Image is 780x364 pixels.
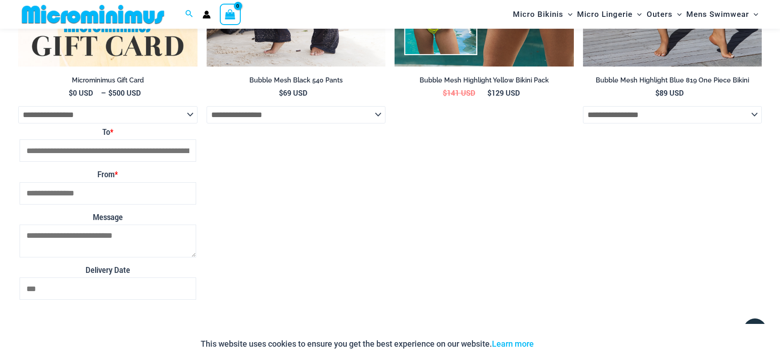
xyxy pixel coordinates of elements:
[108,88,141,97] bdi: 500 USD
[185,9,193,20] a: Search icon link
[583,76,762,88] a: Bubble Mesh Highlight Blue 819 One Piece Bikini
[20,125,196,139] label: To
[395,76,574,85] h2: Bubble Mesh Highlight Yellow Bikini Pack
[20,167,196,182] label: From
[18,88,198,98] span: –
[279,88,283,97] span: $
[655,88,684,97] bdi: 89 USD
[20,210,196,225] label: Message
[69,88,73,97] span: $
[115,169,118,179] abbr: Required field
[207,76,386,88] a: Bubble Mesh Black 540 Pants
[18,76,198,88] a: Microminimus Gift Card
[577,3,633,26] span: Micro Lingerie
[513,3,563,26] span: Micro Bikinis
[443,88,475,97] bdi: 141 USD
[749,3,758,26] span: Menu Toggle
[511,3,575,26] a: Micro BikinisMenu ToggleMenu Toggle
[583,76,762,85] h2: Bubble Mesh Highlight Blue 819 One Piece Bikini
[509,1,762,27] nav: Site Navigation
[575,3,644,26] a: Micro LingerieMenu ToggleMenu Toggle
[203,10,211,19] a: Account icon link
[201,337,534,351] p: This website uses cookies to ensure you get the best experience on our website.
[279,88,307,97] bdi: 69 USD
[395,76,574,88] a: Bubble Mesh Highlight Yellow Bikini Pack
[684,3,760,26] a: Mens SwimwearMenu ToggleMenu Toggle
[20,263,196,277] label: Delivery Date
[110,127,113,137] abbr: Required field
[18,76,198,85] h2: Microminimus Gift Card
[686,3,749,26] span: Mens Swimwear
[108,88,112,97] span: $
[487,88,520,97] bdi: 129 USD
[633,3,642,26] span: Menu Toggle
[655,88,659,97] span: $
[673,3,682,26] span: Menu Toggle
[541,333,579,355] button: Accept
[18,4,168,25] img: MM SHOP LOGO FLAT
[647,3,673,26] span: Outers
[443,88,447,97] span: $
[69,88,93,97] bdi: 0 USD
[220,4,241,25] a: View Shopping Cart, empty
[492,339,534,349] a: Learn more
[207,76,386,85] h2: Bubble Mesh Black 540 Pants
[563,3,572,26] span: Menu Toggle
[487,88,491,97] span: $
[644,3,684,26] a: OutersMenu ToggleMenu Toggle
